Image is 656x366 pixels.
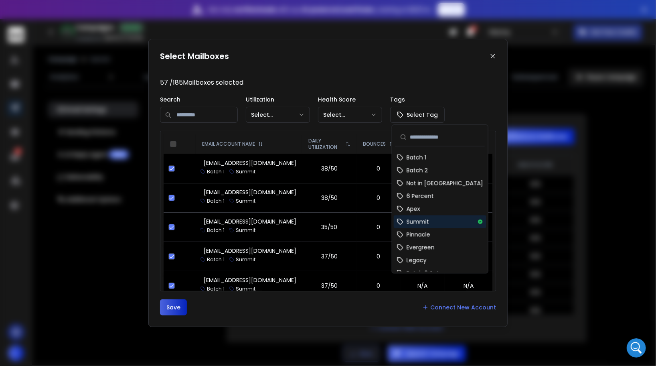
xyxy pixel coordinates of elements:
p: Batch 1 [207,286,225,292]
p: Summit [236,169,255,175]
p: [EMAIL_ADDRESS][DOMAIN_NAME] [204,218,296,226]
p: 0 [362,194,396,202]
span: Legacy [407,256,427,264]
p: [EMAIL_ADDRESS][DOMAIN_NAME] [204,276,296,284]
p: Summit [236,227,255,234]
p: 0 [362,252,396,260]
div: Hey [PERSON_NAME] [13,45,125,53]
td: 38/50 [302,183,357,212]
div: I have all these setup a month ago [43,209,154,227]
h1: Select Mailboxes [160,51,229,62]
button: Select Tag [390,107,445,123]
p: Batch 1 [207,227,225,234]
span: Pinnacle [407,230,430,238]
span: Apex [407,205,420,213]
p: 0 [362,165,396,173]
div: [PERSON_NAME] • 21m ago [13,79,81,84]
p: [EMAIL_ADDRESS][DOMAIN_NAME] [204,188,296,196]
p: 57 / 185 Mailboxes selected [160,78,496,87]
div: this one also stopped working; [DOMAIN_NAME] [35,188,148,203]
span: Batch 2 [407,166,428,174]
div: Hey [PERSON_NAME]Is there any specific domain we are talking about?[PERSON_NAME] • 21m ago [6,41,132,78]
p: Summit [236,286,255,292]
td: 38/50 [302,154,357,183]
p: Utilization [246,96,310,104]
p: Active 30m ago [39,10,80,18]
a: Connect New Account [422,303,496,311]
img: Profile image for Raj [23,4,36,17]
p: N/A [405,282,440,290]
p: Health Score [318,96,382,104]
p: Search [160,96,238,104]
div: EMAIL ACCOUNT NAME [202,141,296,147]
button: Save [160,299,187,315]
p: Batch 1 [207,169,225,175]
p: BOUNCES [363,141,386,147]
span: Batch 3 & 4 [407,269,439,277]
span: Batch 1 [407,153,426,161]
p: [EMAIL_ADDRESS][DOMAIN_NAME] [204,247,296,255]
div: Is there any specific domain we are talking about? [13,57,125,73]
button: Home [126,3,141,18]
span: 6 Percent [407,192,434,200]
button: Upload attachment [38,263,45,269]
span: Evergreen [407,243,435,251]
p: Summit [236,198,255,204]
textarea: Message… [7,246,154,260]
p: 0 [362,223,396,231]
div: [PERSON_NAME] joined the conversation [36,24,135,31]
td: 35/50 [302,212,357,242]
p: Tags [390,96,445,104]
button: Select... [318,107,382,123]
button: Emoji picker [12,263,19,269]
td: 37/50 [302,271,357,300]
div: Janah says… [6,92,154,111]
div: Janah says… [6,183,154,209]
p: 0 [362,282,396,290]
iframe: Intercom live chat [627,338,646,358]
p: Batch 1 [207,256,225,263]
div: Janah says… [6,110,154,183]
div: Janah says… [6,227,154,263]
td: 37/50 [302,242,357,271]
img: Profile image for Raj [26,23,34,31]
td: N/A [445,271,492,300]
div: Raj says… [6,41,154,92]
p: Summit [236,256,255,263]
button: go back [5,3,20,18]
div: I have all these setup a month ago [50,214,148,222]
button: Select... [246,107,310,123]
div: [DOMAIN_NAME] [94,92,154,110]
button: Gif picker [25,263,32,269]
div: Raj says… [6,22,154,41]
button: Send a message… [138,260,150,272]
p: [EMAIL_ADDRESS][DOMAIN_NAME] [204,159,296,167]
span: Not in [GEOGRAPHIC_DATA] [407,179,483,187]
div: Janah says… [6,209,154,228]
h1: [PERSON_NAME] [39,4,91,10]
span: Summit [407,218,429,226]
div: [DOMAIN_NAME] [101,97,148,105]
div: Close [141,3,155,18]
p: DAILY UTILIZATION [308,138,342,150]
p: Batch 1 [207,198,225,204]
div: this one also stopped working; [DOMAIN_NAME] [29,183,154,208]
